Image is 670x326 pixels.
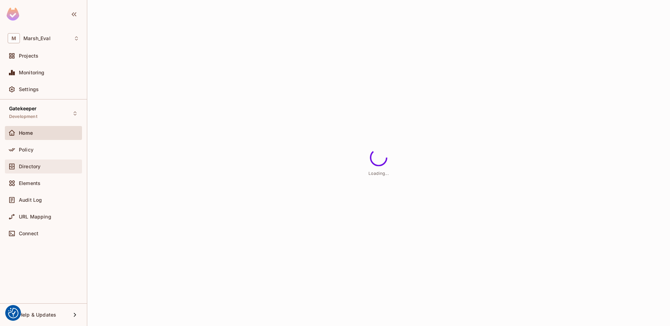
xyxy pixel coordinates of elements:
span: Development [9,114,37,119]
img: SReyMgAAAABJRU5ErkJggg== [7,8,19,21]
span: M [8,33,20,43]
span: Home [19,130,33,136]
span: Connect [19,231,38,236]
span: Monitoring [19,70,45,75]
span: Audit Log [19,197,42,203]
span: Settings [19,87,39,92]
span: Help & Updates [19,312,56,318]
span: Workspace: Marsh_Eval [23,36,51,41]
span: URL Mapping [19,214,51,220]
span: Directory [19,164,40,169]
span: Gatekeeper [9,106,37,111]
button: Consent Preferences [8,308,18,318]
img: Revisit consent button [8,308,18,318]
span: Policy [19,147,33,153]
span: Loading... [368,171,389,176]
span: Projects [19,53,38,59]
span: Elements [19,180,40,186]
